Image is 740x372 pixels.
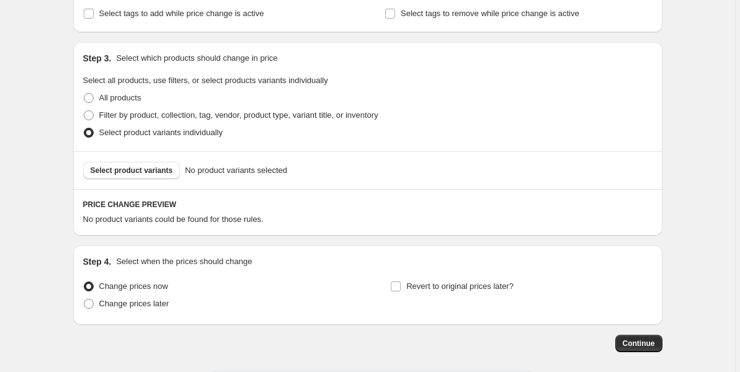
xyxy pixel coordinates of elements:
[99,128,223,137] span: Select product variants individually
[615,335,662,352] button: Continue
[185,164,287,177] span: No product variants selected
[83,200,653,210] h6: PRICE CHANGE PREVIEW
[83,255,112,268] h2: Step 4.
[83,76,328,85] span: Select all products, use filters, or select products variants individually
[623,339,655,348] span: Continue
[83,162,181,179] button: Select product variants
[83,52,112,64] h2: Step 3.
[91,166,173,175] span: Select product variants
[406,281,514,291] span: Revert to original prices later?
[99,110,378,120] span: Filter by product, collection, tag, vendor, product type, variant title, or inventory
[116,52,277,64] p: Select which products should change in price
[401,9,579,18] span: Select tags to remove while price change is active
[99,299,169,308] span: Change prices later
[99,93,141,102] span: All products
[99,281,168,291] span: Change prices now
[83,215,264,224] span: No product variants could be found for those rules.
[116,255,252,268] p: Select when the prices should change
[99,9,264,18] span: Select tags to add while price change is active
